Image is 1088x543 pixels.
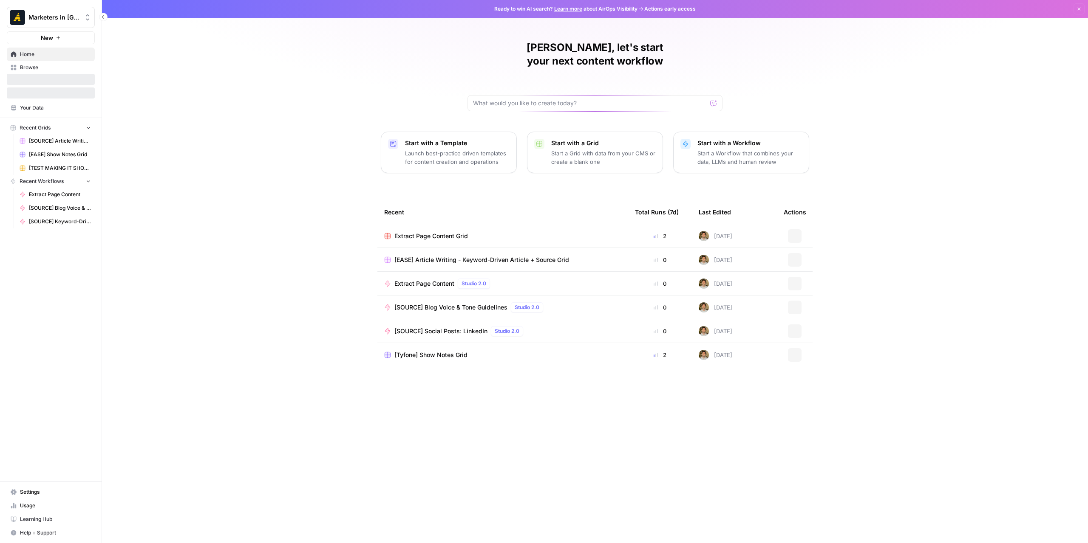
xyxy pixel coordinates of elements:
p: Start with a Workflow [697,139,802,147]
p: Launch best-practice driven templates for content creation and operations [405,149,510,166]
button: Recent Grids [7,121,95,134]
a: Browse [7,61,95,74]
button: Recent Workflows [7,175,95,188]
img: 5zyzjh3tw4s3l6pe5wy4otrd1hyg [699,326,709,336]
button: Workspace: Marketers in Demand [7,7,95,28]
a: Extract Page Content Grid [384,232,621,240]
span: Extract Page Content [394,279,454,288]
img: 5zyzjh3tw4s3l6pe5wy4otrd1hyg [699,231,709,241]
a: [EASE] Article Writing - Keyword-Driven Article + Source Grid [384,256,621,264]
img: 5zyzjh3tw4s3l6pe5wy4otrd1hyg [699,350,709,360]
span: New [41,34,53,42]
a: Settings [7,485,95,499]
input: What would you like to create today? [473,99,707,107]
div: [DATE] [699,255,732,265]
span: [EASE] Show Notes Grid [29,151,91,158]
div: Last Edited [699,200,731,224]
a: [SOURCE] Blog Voice & Tone GuidelinesStudio 2.0 [384,302,621,312]
p: Start a Grid with data from your CMS or create a blank one [551,149,656,166]
img: 5zyzjh3tw4s3l6pe5wy4otrd1hyg [699,302,709,312]
span: [SOURCE] Social Posts: LinkedIn [394,327,487,335]
a: [SOURCE] Blog Voice & Tone Guidelines [16,201,95,215]
span: Help + Support [20,529,91,537]
span: [SOURCE] Blog Voice & Tone Guidelines [29,204,91,212]
img: 5zyzjh3tw4s3l6pe5wy4otrd1hyg [699,279,709,289]
button: Start with a GridStart a Grid with data from your CMS or create a blank one [527,132,663,173]
img: Marketers in Demand Logo [10,10,25,25]
div: 0 [635,279,685,288]
span: Home [20,51,91,58]
span: Marketers in [GEOGRAPHIC_DATA] [28,13,80,22]
button: Start with a WorkflowStart a Workflow that combines your data, LLMs and human review [673,132,809,173]
div: 2 [635,232,685,240]
a: Your Data [7,101,95,115]
a: Learning Hub [7,512,95,526]
span: Recent Workflows [20,177,64,185]
span: [SOURCE] Article Writing - Keyword-Driven Article + Source Grid [29,137,91,145]
a: [SOURCE] Keyword-Driven Article: Outline Generation [16,215,95,228]
div: Total Runs (7d) [635,200,679,224]
a: [Tyfone] Show Notes Grid [384,351,621,359]
span: [EASE] Article Writing - Keyword-Driven Article + Source Grid [394,256,569,264]
div: 0 [635,256,685,264]
span: Actions early access [644,5,696,13]
a: Home [7,48,95,61]
span: Recent Grids [20,124,51,132]
a: [SOURCE] Article Writing - Keyword-Driven Article + Source Grid [16,134,95,148]
div: Recent [384,200,621,224]
a: Usage [7,499,95,512]
div: 0 [635,303,685,312]
div: [DATE] [699,231,732,241]
span: Ready to win AI search? about AirOps Visibility [494,5,637,13]
button: Help + Support [7,526,95,540]
p: Start with a Grid [551,139,656,147]
div: [DATE] [699,279,732,289]
button: New [7,31,95,44]
a: [EASE] Show Notes Grid [16,148,95,161]
span: [TEST MAKING IT SHORTER] Article Writing - Keyword-Driven Articles [29,164,91,172]
div: 0 [635,327,685,335]
div: [DATE] [699,350,732,360]
a: [TEST MAKING IT SHORTER] Article Writing - Keyword-Driven Articles [16,161,95,175]
div: Actions [784,200,806,224]
img: 5zyzjh3tw4s3l6pe5wy4otrd1hyg [699,255,709,265]
a: Learn more [554,6,582,12]
span: Settings [20,488,91,496]
span: [SOURCE] Blog Voice & Tone Guidelines [394,303,507,312]
div: [DATE] [699,326,732,336]
span: Studio 2.0 [515,304,539,311]
span: Extract Page Content [29,191,91,198]
a: [SOURCE] Social Posts: LinkedInStudio 2.0 [384,326,621,336]
span: Studio 2.0 [495,327,519,335]
p: Start with a Template [405,139,510,147]
span: Browse [20,64,91,71]
p: Start a Workflow that combines your data, LLMs and human review [697,149,802,166]
button: Start with a TemplateLaunch best-practice driven templates for content creation and operations [381,132,517,173]
span: [Tyfone] Show Notes Grid [394,351,467,359]
span: Your Data [20,104,91,112]
a: Extract Page ContentStudio 2.0 [384,279,621,289]
span: Studio 2.0 [462,280,486,287]
div: 2 [635,351,685,359]
a: Extract Page Content [16,188,95,201]
div: [DATE] [699,302,732,312]
span: Usage [20,502,91,509]
span: [SOURCE] Keyword-Driven Article: Outline Generation [29,218,91,225]
span: Extract Page Content Grid [394,232,468,240]
span: Learning Hub [20,515,91,523]
h1: [PERSON_NAME], let's start your next content workflow [467,41,722,68]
